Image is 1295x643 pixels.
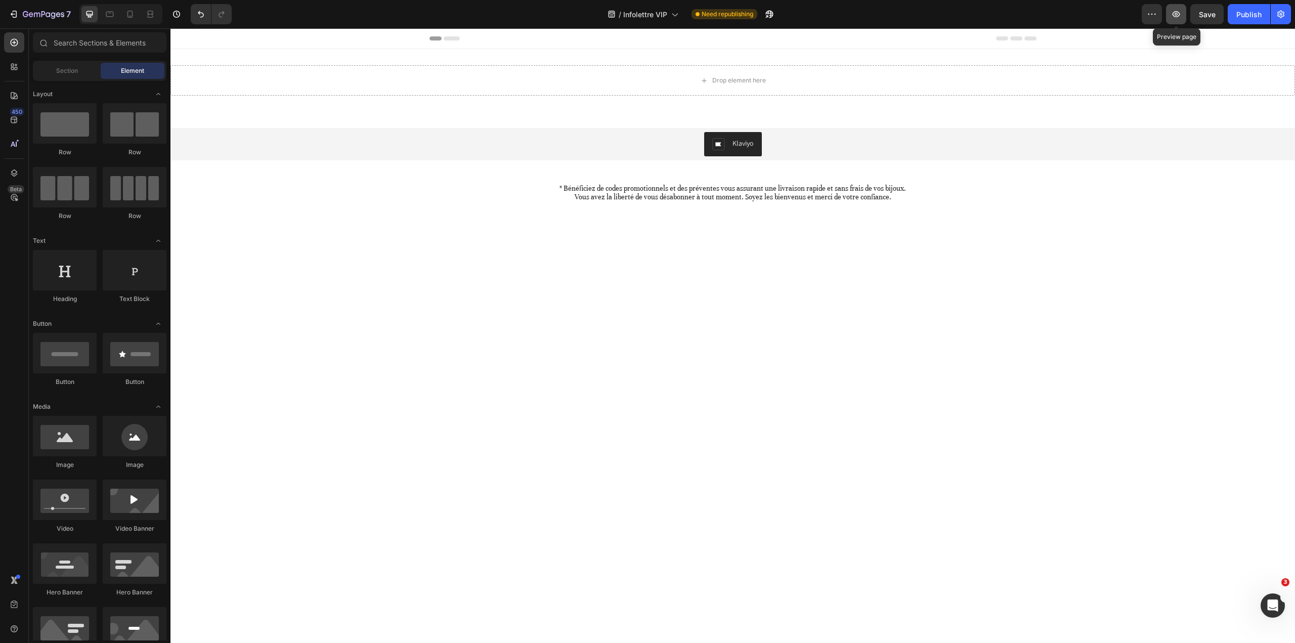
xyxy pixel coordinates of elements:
[1228,4,1270,24] button: Publish
[542,110,554,122] img: Klaviyo.png
[702,10,753,19] span: Need republishing
[33,294,97,304] div: Heading
[542,48,595,56] div: Drop element here
[1190,4,1224,24] button: Save
[389,156,736,164] span: * Bénéficiez de codes promotionnels et des préventes vous assurant une livraison rapide et sans f...
[56,66,78,75] span: Section
[1281,578,1289,586] span: 3
[121,66,144,75] span: Element
[191,4,232,24] div: Undo/Redo
[150,399,166,415] span: Toggle open
[33,32,166,53] input: Search Sections & Elements
[623,9,667,20] span: Infolettre VIP
[103,294,166,304] div: Text Block
[1261,593,1285,618] iframe: Intercom live chat
[404,164,721,173] span: Vous avez la liberté de vous désabonner à tout moment. Soyez les bienvenus et merci de votre conf...
[10,108,24,116] div: 450
[619,9,621,20] span: /
[103,148,166,157] div: Row
[1236,9,1262,20] div: Publish
[170,28,1295,643] iframe: Design area
[66,8,71,20] p: 7
[103,377,166,387] div: Button
[33,148,97,157] div: Row
[103,524,166,533] div: Video Banner
[103,460,166,469] div: Image
[150,316,166,332] span: Toggle open
[33,319,52,328] span: Button
[562,110,583,120] div: Klaviyo
[150,86,166,102] span: Toggle open
[33,402,51,411] span: Media
[33,377,97,387] div: Button
[534,104,591,128] button: Klaviyo
[103,588,166,597] div: Hero Banner
[150,233,166,249] span: Toggle open
[103,211,166,221] div: Row
[33,524,97,533] div: Video
[33,211,97,221] div: Row
[4,4,75,24] button: 7
[33,588,97,597] div: Hero Banner
[8,185,24,193] div: Beta
[33,236,46,245] span: Text
[1199,10,1216,19] span: Save
[33,90,53,99] span: Layout
[33,460,97,469] div: Image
